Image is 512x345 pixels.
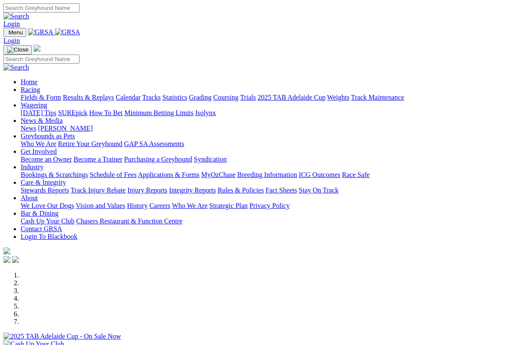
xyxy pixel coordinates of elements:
a: How To Bet [89,109,123,116]
a: Applications & Forms [138,171,199,178]
img: Search [3,64,29,71]
a: [PERSON_NAME] [38,125,92,132]
a: Bar & Dining [21,210,58,217]
a: Track Injury Rebate [71,186,126,194]
a: Privacy Policy [249,202,290,209]
a: Careers [149,202,170,209]
a: Strategic Plan [209,202,248,209]
img: 2025 TAB Adelaide Cup - On Sale Now [3,333,121,340]
a: Login [3,37,20,44]
button: Toggle navigation [3,45,32,55]
div: Wagering [21,109,509,117]
a: Tracks [142,94,161,101]
a: Coursing [213,94,239,101]
a: Fields & Form [21,94,61,101]
a: [DATE] Tips [21,109,56,116]
a: Login [3,20,20,27]
a: SUREpick [58,109,87,116]
a: News & Media [21,117,63,124]
a: Statistics [162,94,187,101]
a: Who We Are [21,140,56,147]
img: facebook.svg [3,256,10,263]
img: GRSA [28,28,53,36]
a: Isolynx [195,109,216,116]
a: Get Involved [21,148,57,155]
img: Close [7,46,28,53]
a: Vision and Values [76,202,125,209]
a: Syndication [194,156,227,163]
a: News [21,125,36,132]
a: Trials [240,94,256,101]
a: History [127,202,147,209]
div: Care & Integrity [21,186,509,194]
a: Care & Integrity [21,179,66,186]
input: Search [3,3,80,12]
a: Contact GRSA [21,225,62,232]
a: ICG Outcomes [299,171,340,178]
a: Industry [21,163,43,171]
a: Racing [21,86,40,93]
a: Fact Sheets [266,186,297,194]
img: logo-grsa-white.png [34,45,40,52]
a: Rules & Policies [218,186,264,194]
a: About [21,194,38,202]
img: twitter.svg [12,256,19,263]
a: Become an Owner [21,156,72,163]
a: Become a Trainer [74,156,123,163]
a: Chasers Restaurant & Function Centre [76,217,182,225]
a: GAP SA Assessments [124,140,184,147]
a: Who We Are [172,202,208,209]
a: Schedule of Fees [89,171,136,178]
a: Grading [189,94,212,101]
a: MyOzChase [201,171,236,178]
a: Integrity Reports [169,186,216,194]
a: Stewards Reports [21,186,69,194]
a: Retire Your Greyhound [58,140,123,147]
a: 2025 TAB Adelaide Cup [258,94,325,101]
input: Search [3,55,80,64]
a: Results & Replays [63,94,114,101]
a: Track Maintenance [351,94,404,101]
img: Search [3,12,29,20]
div: Racing [21,94,509,101]
a: Stay On Track [299,186,338,194]
a: Bookings & Scratchings [21,171,88,178]
a: Race Safe [342,171,369,178]
a: Home [21,78,37,85]
a: Injury Reports [127,186,167,194]
div: Get Involved [21,156,509,163]
div: Greyhounds as Pets [21,140,509,148]
a: Cash Up Your Club [21,217,74,225]
div: Bar & Dining [21,217,509,225]
div: About [21,202,509,210]
div: News & Media [21,125,509,132]
a: Greyhounds as Pets [21,132,75,140]
a: Purchasing a Greyhound [124,156,192,163]
a: Breeding Information [237,171,297,178]
img: GRSA [55,28,80,36]
button: Toggle navigation [3,28,26,37]
img: logo-grsa-white.png [3,247,10,254]
a: Wagering [21,101,47,109]
a: Calendar [116,94,141,101]
span: Menu [9,29,23,36]
a: Weights [327,94,350,101]
a: Minimum Betting Limits [124,109,193,116]
a: Login To Blackbook [21,233,77,240]
a: We Love Our Dogs [21,202,74,209]
div: Industry [21,171,509,179]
